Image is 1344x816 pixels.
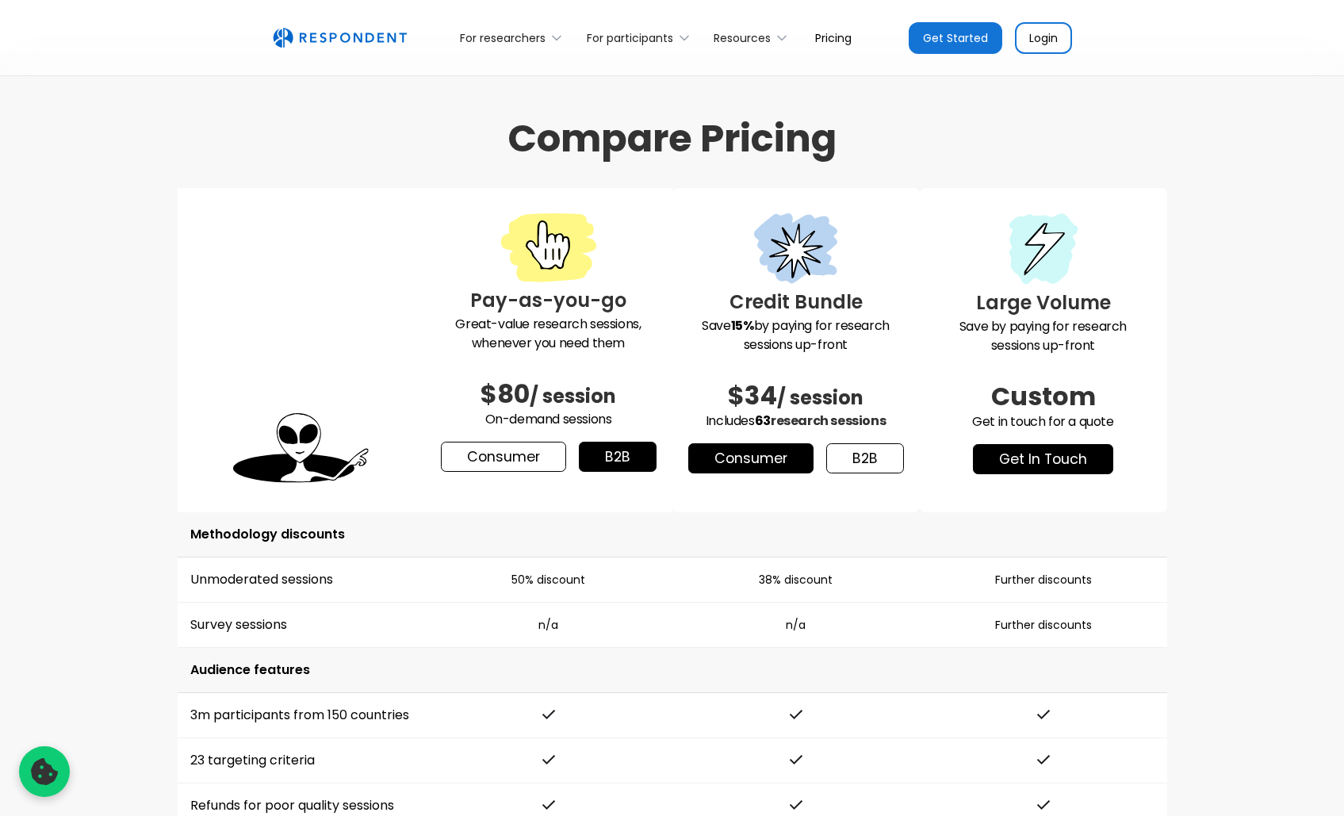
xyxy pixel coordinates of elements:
span: Custom [991,378,1096,414]
div: Resources [714,30,771,46]
img: Untitled UI logotext [273,28,407,48]
a: b2b [579,442,657,472]
td: 38% discount [672,557,920,603]
div: Resources [705,19,802,56]
td: n/a [425,603,672,648]
p: Great-value research sessions, whenever you need them [438,315,660,353]
h1: Compare Pricing [165,115,1180,163]
a: Login [1015,22,1072,54]
div: For researchers [460,30,546,46]
td: 3m participants from 150 countries [178,693,425,738]
p: Save by paying for research sessions up-front [685,316,907,354]
a: Pricing [802,19,864,56]
p: Includes [685,412,907,431]
p: Get in touch for a quote [932,412,1154,431]
a: get in touch [973,444,1113,474]
a: Consumer [441,442,566,472]
td: 23 targeting criteria [178,738,425,783]
td: Further discounts [920,557,1167,603]
strong: 15% [731,316,754,335]
span: / session [777,385,863,411]
h3: Pay-as-you-go [438,286,660,315]
td: n/a [672,603,920,648]
p: On-demand sessions [438,410,660,429]
div: For participants [577,19,704,56]
span: 63 [755,412,771,430]
span: / session [530,383,616,409]
h3: Large Volume [932,289,1154,317]
td: Audience features [178,648,1167,693]
div: For researchers [451,19,577,56]
span: $80 [481,376,530,412]
p: Save by paying for research sessions up-front [932,317,1154,355]
td: 50% discount [425,557,672,603]
h3: Credit Bundle [685,288,907,316]
td: Survey sessions [178,603,425,648]
a: Get Started [909,22,1002,54]
span: research sessions [771,412,886,430]
a: Consumer [688,443,814,473]
td: Further discounts [920,603,1167,648]
a: b2b [826,443,904,473]
td: Methodology discounts [178,512,1167,557]
td: Unmoderated sessions [178,557,425,603]
span: $34 [728,377,777,413]
a: home [273,28,407,48]
div: For participants [587,30,673,46]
